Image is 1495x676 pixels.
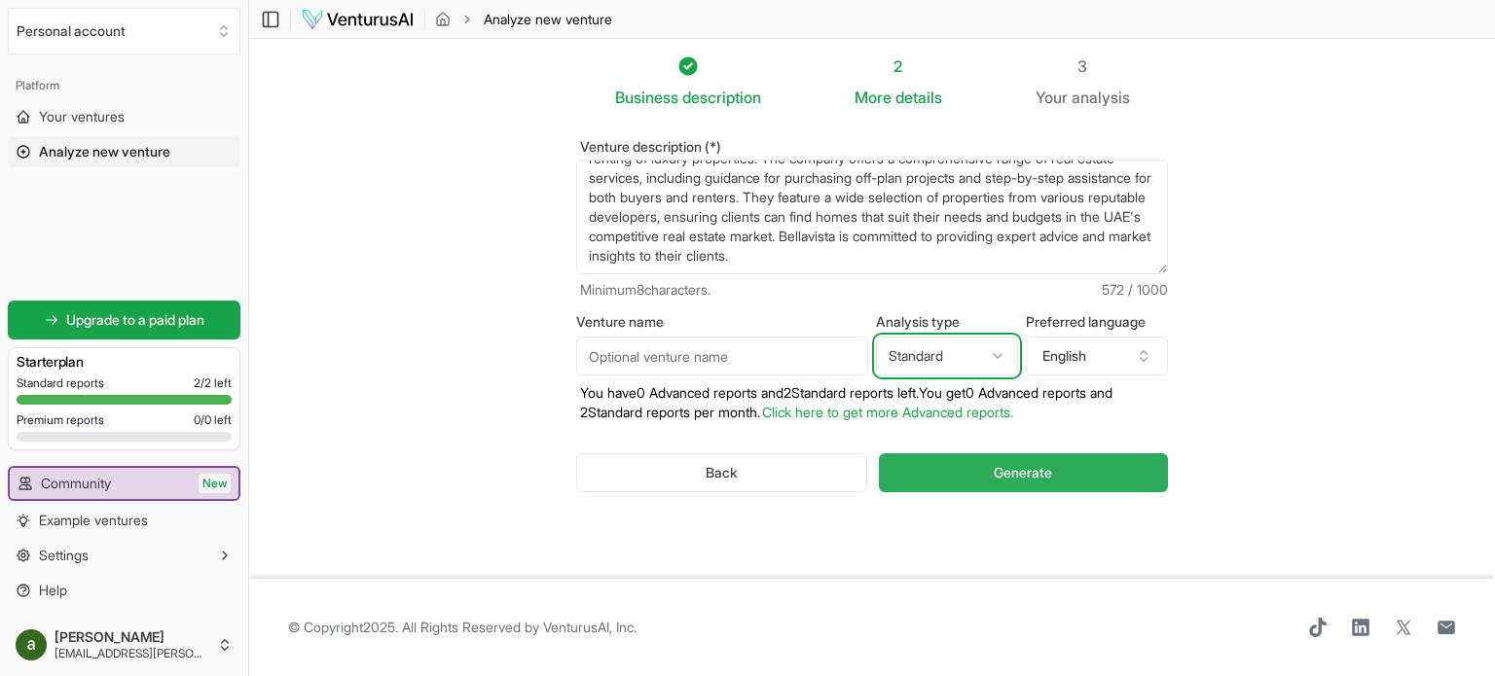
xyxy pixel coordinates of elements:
label: Analysis type [876,315,1018,329]
a: Click here to get more Advanced reports. [762,404,1013,420]
span: 572 / 1000 [1102,280,1168,300]
div: Platform [8,70,240,101]
a: Your ventures [8,101,240,132]
span: Your ventures [39,107,125,126]
div: 2 [855,54,942,78]
a: Upgrade to a paid plan [8,301,240,339]
a: VenturusAI, Inc [543,619,634,635]
a: CommunityNew [10,468,238,499]
span: Help [39,581,67,600]
span: Minimum 8 characters. [580,280,711,300]
p: You have 0 Advanced reports and 2 Standard reports left. Y ou get 0 Advanced reports and 2 Standa... [576,383,1168,422]
span: Upgrade to a paid plan [66,310,204,330]
span: Settings [39,546,89,565]
span: Standard reports [17,375,104,391]
nav: breadcrumb [435,10,612,29]
span: details [895,88,942,107]
span: Community [41,474,111,493]
h3: Starter plan [17,352,232,372]
input: Optional venture name [576,337,868,375]
img: ACg8ocI1tbCUYC6f-sQJ3chNiZIBT2PcL3_WkvjfxrbCepJC65dgeA=s96-c [16,629,47,660]
span: Generate [994,463,1052,482]
span: New [199,474,231,493]
button: Settings [8,540,240,571]
textarea: Bellavista Real Estate is a Dubai-based company specializing in the buying, selling, and renting ... [576,160,1168,274]
span: © Copyright 2025 . All Rights Reserved by . [288,618,637,637]
button: Generate [879,453,1168,492]
span: Example ventures [39,511,148,530]
span: Business [615,86,678,109]
span: More [855,86,892,109]
label: Venture name [576,315,868,329]
span: 2 / 2 left [194,375,232,391]
span: description [682,88,761,107]
span: [EMAIL_ADDRESS][PERSON_NAME][DOMAIN_NAME] [55,646,209,661]
a: Example ventures [8,505,240,536]
button: [PERSON_NAME][EMAIL_ADDRESS][PERSON_NAME][DOMAIN_NAME] [8,622,240,668]
button: Back [576,453,867,492]
span: [PERSON_NAME] [55,628,209,646]
span: Your [1036,86,1068,109]
label: Venture description (*) [576,140,1168,154]
img: logo [301,8,415,31]
span: Analyze new venture [484,10,612,29]
span: Analyze new venture [39,142,170,161]
a: Analyze new venture [8,136,240,167]
a: Help [8,575,240,606]
button: Select an organization [8,8,240,54]
span: 0 / 0 left [194,412,232,428]
span: Premium reports [17,412,104,428]
span: analysis [1072,88,1130,107]
div: 3 [1036,54,1130,78]
label: Preferred language [1026,315,1168,329]
button: English [1026,337,1168,375]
